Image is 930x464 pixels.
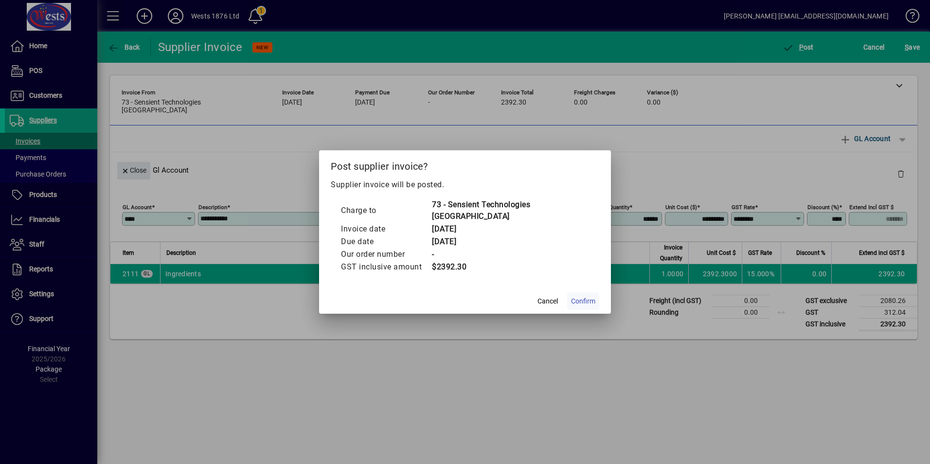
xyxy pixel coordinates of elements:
span: Confirm [571,296,595,306]
button: Cancel [532,292,563,310]
td: $2392.30 [431,261,590,273]
td: GST inclusive amount [340,261,431,273]
td: Our order number [340,248,431,261]
button: Confirm [567,292,599,310]
span: Cancel [537,296,558,306]
h2: Post supplier invoice? [319,150,611,178]
td: Due date [340,235,431,248]
p: Supplier invoice will be posted. [331,179,599,191]
td: Invoice date [340,223,431,235]
td: [DATE] [431,223,590,235]
td: - [431,248,590,261]
td: 73 - Sensient Technologies [GEOGRAPHIC_DATA] [431,198,590,223]
td: [DATE] [431,235,590,248]
td: Charge to [340,198,431,223]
